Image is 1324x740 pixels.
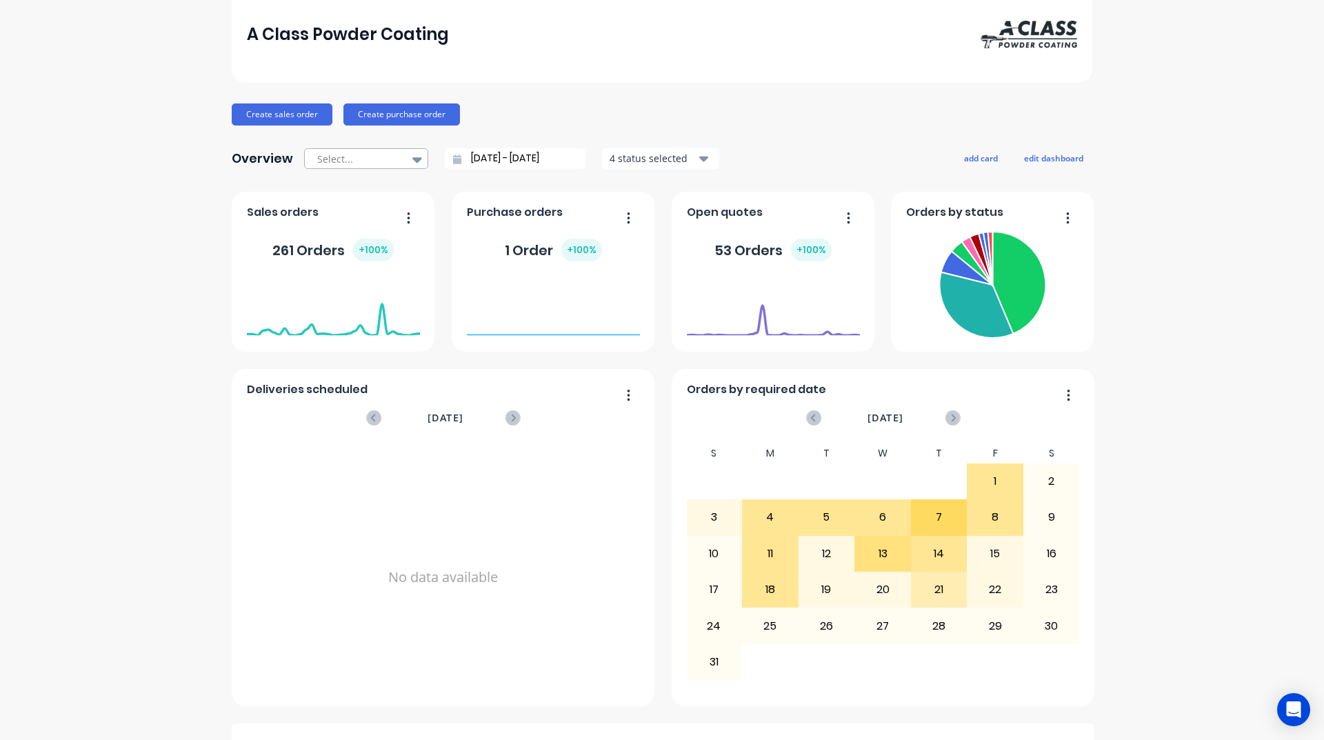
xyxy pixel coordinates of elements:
div: 5 [799,500,854,534]
button: edit dashboard [1015,149,1092,167]
div: W [854,443,911,463]
div: 261 Orders [272,239,394,261]
button: add card [955,149,1007,167]
div: 19 [799,572,854,607]
div: Overview [232,145,293,172]
div: 16 [1024,537,1079,571]
div: 3 [687,500,742,534]
div: 24 [687,608,742,643]
div: 7 [912,500,967,534]
div: 25 [743,608,798,643]
span: Open quotes [687,204,763,221]
div: 13 [855,537,910,571]
div: 1 Order [505,239,602,261]
div: 26 [799,608,854,643]
div: 4 status selected [610,151,696,166]
div: 18 [743,572,798,607]
div: 27 [855,608,910,643]
span: [DATE] [428,410,463,426]
div: 14 [912,537,967,571]
div: 31 [687,645,742,679]
div: 22 [967,572,1023,607]
img: A Class Powder Coating [981,21,1077,48]
div: 2 [1024,464,1079,499]
div: 20 [855,572,910,607]
div: 53 Orders [714,239,832,261]
div: 12 [799,537,854,571]
span: Orders by status [906,204,1003,221]
div: 17 [687,572,742,607]
div: 21 [912,572,967,607]
div: 10 [687,537,742,571]
span: Sales orders [247,204,319,221]
div: S [686,443,743,463]
div: 6 [855,500,910,534]
span: [DATE] [867,410,903,426]
div: + 100 % [353,239,394,261]
div: 29 [967,608,1023,643]
div: T [799,443,855,463]
button: Create purchase order [343,103,460,126]
div: 4 [743,500,798,534]
div: 30 [1024,608,1079,643]
div: 11 [743,537,798,571]
div: M [742,443,799,463]
button: Create sales order [232,103,332,126]
div: + 100 % [791,239,832,261]
div: Open Intercom Messenger [1277,693,1310,726]
div: 8 [967,500,1023,534]
span: Purchase orders [467,204,563,221]
span: Deliveries scheduled [247,381,368,398]
div: 9 [1024,500,1079,534]
div: 28 [912,608,967,643]
div: A Class Powder Coating [247,21,449,48]
div: 15 [967,537,1023,571]
div: 1 [967,464,1023,499]
div: No data available [247,443,640,711]
div: + 100 % [561,239,602,261]
button: 4 status selected [602,148,719,169]
div: T [911,443,967,463]
div: S [1023,443,1080,463]
div: F [967,443,1023,463]
div: 23 [1024,572,1079,607]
